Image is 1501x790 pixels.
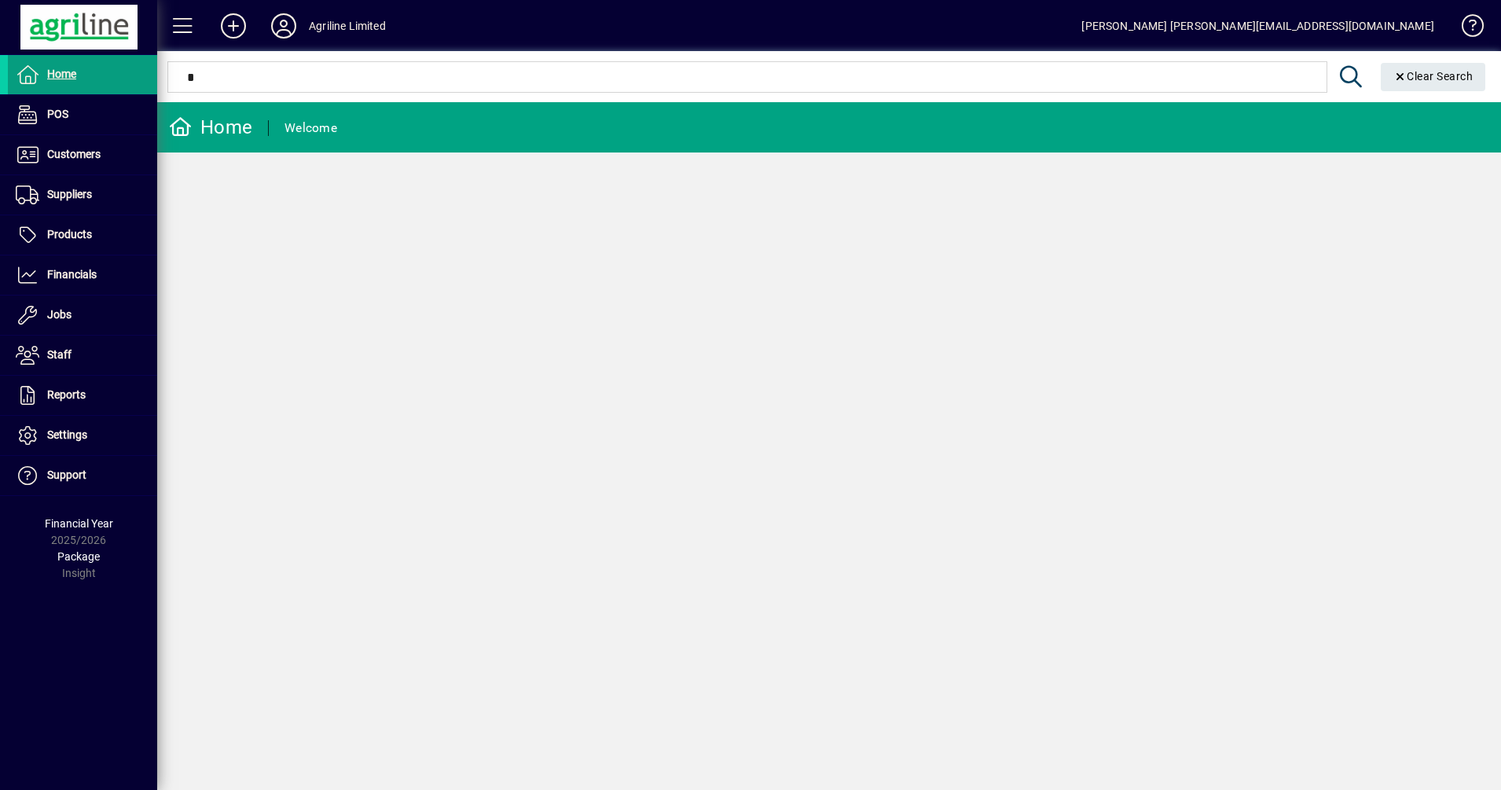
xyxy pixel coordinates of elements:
[47,308,72,321] span: Jobs
[8,135,157,175] a: Customers
[47,428,87,441] span: Settings
[47,348,72,361] span: Staff
[47,68,76,80] span: Home
[259,12,309,40] button: Profile
[47,108,68,120] span: POS
[284,116,337,141] div: Welcome
[45,517,113,530] span: Financial Year
[47,268,97,281] span: Financials
[8,336,157,375] a: Staff
[8,255,157,295] a: Financials
[8,95,157,134] a: POS
[208,12,259,40] button: Add
[8,215,157,255] a: Products
[8,456,157,495] a: Support
[47,188,92,200] span: Suppliers
[1450,3,1481,54] a: Knowledge Base
[8,416,157,455] a: Settings
[57,550,100,563] span: Package
[8,376,157,415] a: Reports
[8,296,157,335] a: Jobs
[169,115,252,140] div: Home
[47,228,92,241] span: Products
[309,13,386,39] div: Agriline Limited
[47,148,101,160] span: Customers
[8,175,157,215] a: Suppliers
[47,388,86,401] span: Reports
[47,468,86,481] span: Support
[1393,70,1473,83] span: Clear Search
[1081,13,1434,39] div: [PERSON_NAME] [PERSON_NAME][EMAIL_ADDRESS][DOMAIN_NAME]
[1381,63,1486,91] button: Clear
